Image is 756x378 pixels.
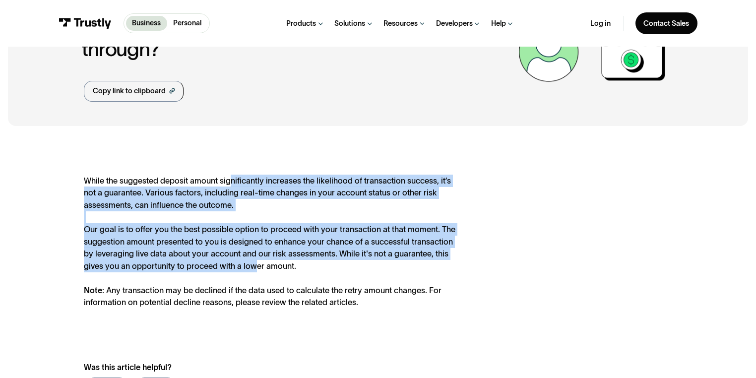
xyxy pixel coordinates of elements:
[383,19,418,28] div: Resources
[167,16,208,31] a: Personal
[173,18,201,28] p: Personal
[132,18,161,28] p: Business
[635,12,697,34] a: Contact Sales
[84,175,462,309] div: While the suggested deposit amount significantly increases the likelihood of transaction success,...
[93,86,166,96] div: Copy link to clipboard
[491,19,506,28] div: Help
[590,19,611,28] a: Log in
[436,19,473,28] div: Developers
[286,19,316,28] div: Products
[59,18,111,29] img: Trustly Logo
[84,81,184,102] a: Copy link to clipboard
[84,286,102,295] strong: Note
[643,19,689,28] div: Contact Sales
[126,16,167,31] a: Business
[334,19,365,28] div: Solutions
[84,361,441,374] div: Was this article helpful?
